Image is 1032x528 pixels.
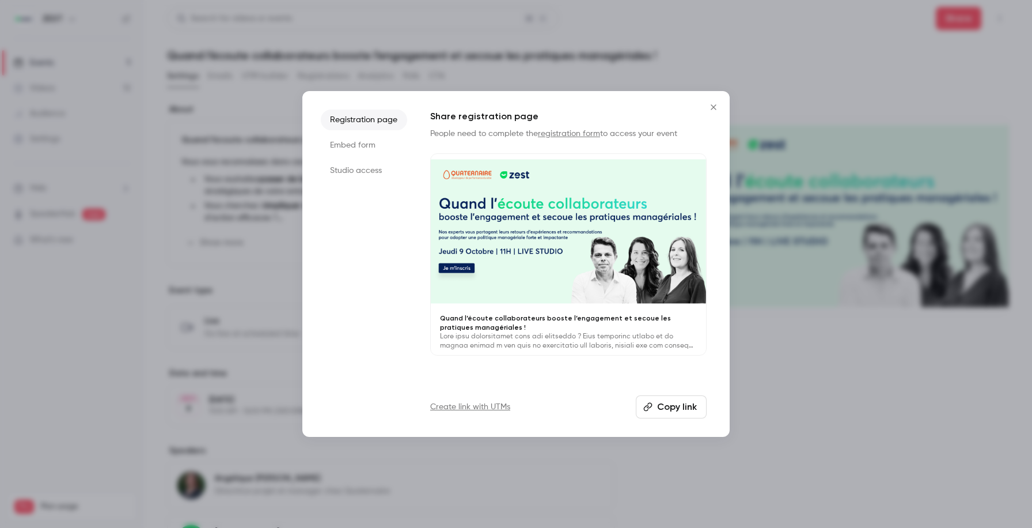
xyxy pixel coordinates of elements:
[636,395,707,418] button: Copy link
[321,135,407,156] li: Embed form
[538,130,600,138] a: registration form
[430,128,707,139] p: People need to complete the to access your event
[440,314,697,332] p: Quand l’écoute collaborateurs booste l’engagement et secoue les pratiques managériales !
[321,110,407,130] li: Registration page
[440,332,697,350] p: Lore ipsu dolorsitamet cons adi elitseddo ? Eius temporinc utlabo et do magnaa enimad m ven quis ...
[430,153,707,356] a: Quand l’écoute collaborateurs booste l’engagement et secoue les pratiques managériales !Lore ipsu...
[430,110,707,123] h1: Share registration page
[430,401,510,413] a: Create link with UTMs
[702,96,725,119] button: Close
[321,160,407,181] li: Studio access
